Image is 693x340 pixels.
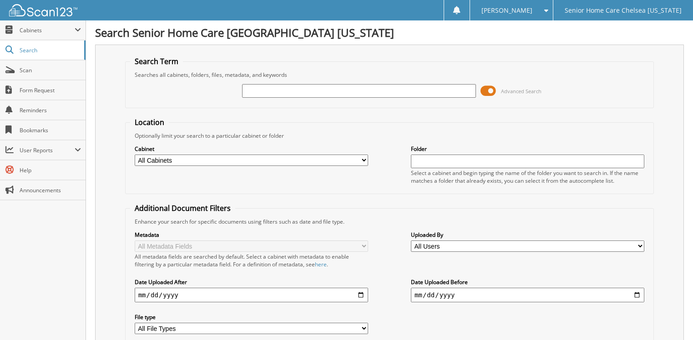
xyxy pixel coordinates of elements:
[135,145,368,153] label: Cabinet
[20,86,81,94] span: Form Request
[130,71,649,79] div: Searches all cabinets, folders, files, metadata, and keywords
[20,166,81,174] span: Help
[481,8,532,13] span: [PERSON_NAME]
[315,260,327,268] a: here
[20,26,75,34] span: Cabinets
[130,117,169,127] legend: Location
[20,106,81,114] span: Reminders
[9,4,77,16] img: scan123-logo-white.svg
[130,56,183,66] legend: Search Term
[411,288,644,302] input: end
[20,146,75,154] span: User Reports
[411,231,644,239] label: Uploaded By
[20,126,81,134] span: Bookmarks
[565,8,682,13] span: Senior Home Care Chelsea [US_STATE]
[135,313,368,321] label: File type
[20,186,81,194] span: Announcements
[95,25,684,40] h1: Search Senior Home Care [GEOGRAPHIC_DATA] [US_STATE]
[647,296,693,340] iframe: Chat Widget
[411,145,644,153] label: Folder
[130,218,649,225] div: Enhance your search for specific documents using filters such as date and file type.
[130,132,649,140] div: Optionally limit your search to a particular cabinet or folder
[411,169,644,185] div: Select a cabinet and begin typing the name of the folder you want to search in. If the name match...
[135,253,368,268] div: All metadata fields are searched by default. Select a cabinet with metadata to enable filtering b...
[135,288,368,302] input: start
[130,203,235,213] legend: Additional Document Filters
[501,88,541,95] span: Advanced Search
[20,46,80,54] span: Search
[135,231,368,239] label: Metadata
[411,278,644,286] label: Date Uploaded Before
[20,66,81,74] span: Scan
[135,278,368,286] label: Date Uploaded After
